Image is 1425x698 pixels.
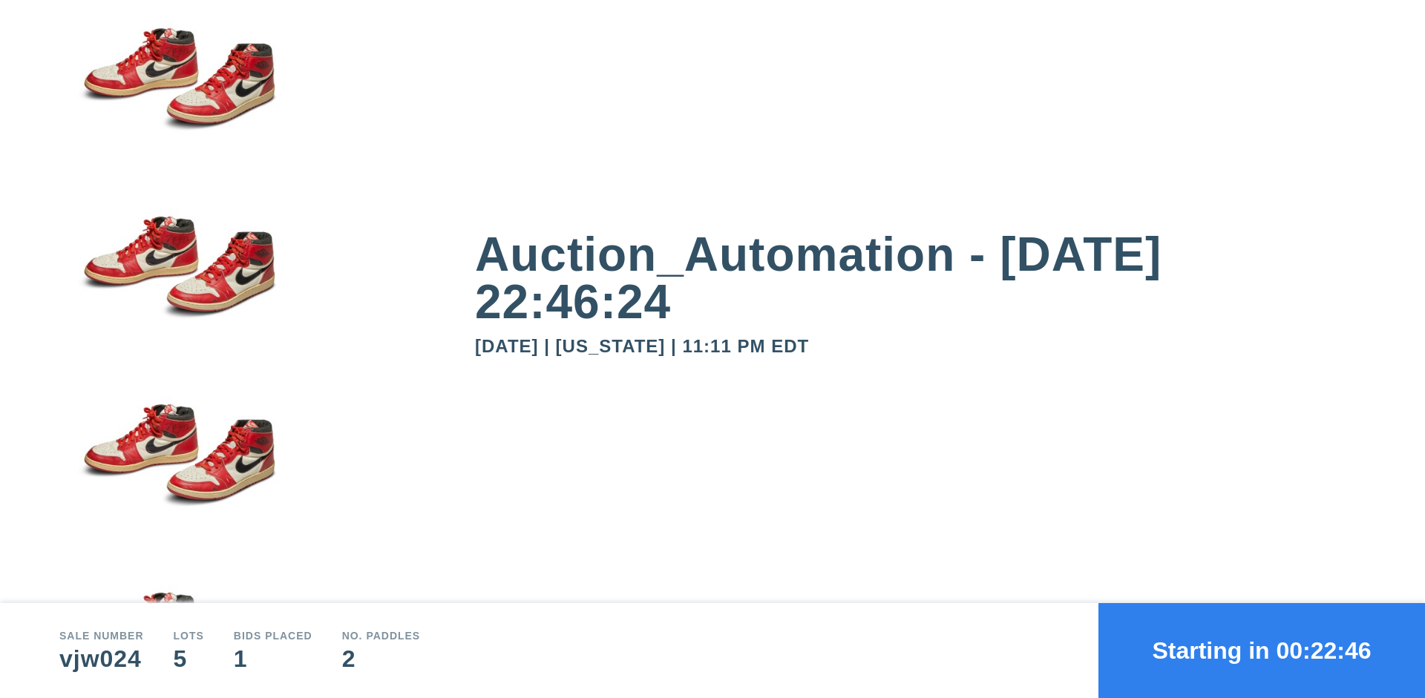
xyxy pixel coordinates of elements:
img: small [59,190,297,378]
div: vjw024 [59,647,144,671]
div: 2 [342,647,421,671]
div: [DATE] | [US_STATE] | 11:11 PM EDT [475,338,1366,355]
div: Lots [174,630,204,641]
div: Auction_Automation - [DATE] 22:46:24 [475,231,1366,326]
div: Bids Placed [234,630,312,641]
div: No. Paddles [342,630,421,641]
div: 1 [234,647,312,671]
div: 5 [174,647,204,671]
button: Starting in 00:22:46 [1098,603,1425,698]
img: small [59,2,297,191]
div: Sale number [59,630,144,641]
img: small [59,378,297,567]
